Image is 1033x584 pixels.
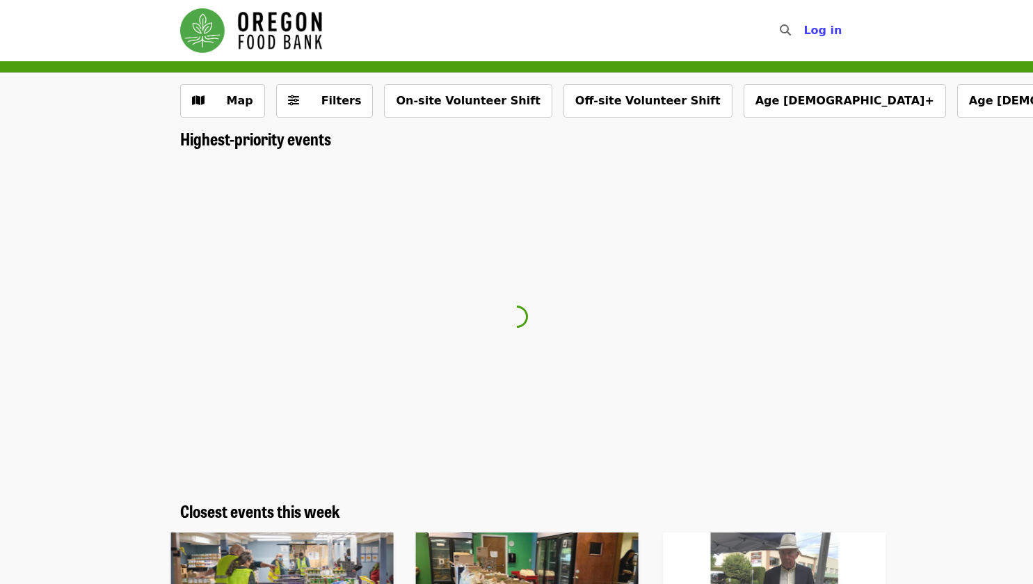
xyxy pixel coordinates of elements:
div: Highest-priority events [169,129,865,149]
button: Off-site Volunteer Shift [563,84,732,118]
button: Show map view [180,84,265,118]
span: Log in [803,24,842,37]
i: map icon [192,94,205,107]
input: Search [799,14,810,47]
i: search icon [780,24,791,37]
button: Filters (0 selected) [276,84,374,118]
i: sliders-h icon [288,94,299,107]
img: Oregon Food Bank - Home [180,8,322,53]
button: Log in [792,17,853,45]
button: Age [DEMOGRAPHIC_DATA]+ [744,84,946,118]
button: On-site Volunteer Shift [384,84,552,118]
a: Highest-priority events [180,129,331,149]
span: Filters [321,94,362,107]
div: Closest events this week [169,501,865,521]
span: Highest-priority events [180,126,331,150]
a: Closest events this week [180,501,340,521]
span: Closest events this week [180,498,340,523]
span: Map [227,94,253,107]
